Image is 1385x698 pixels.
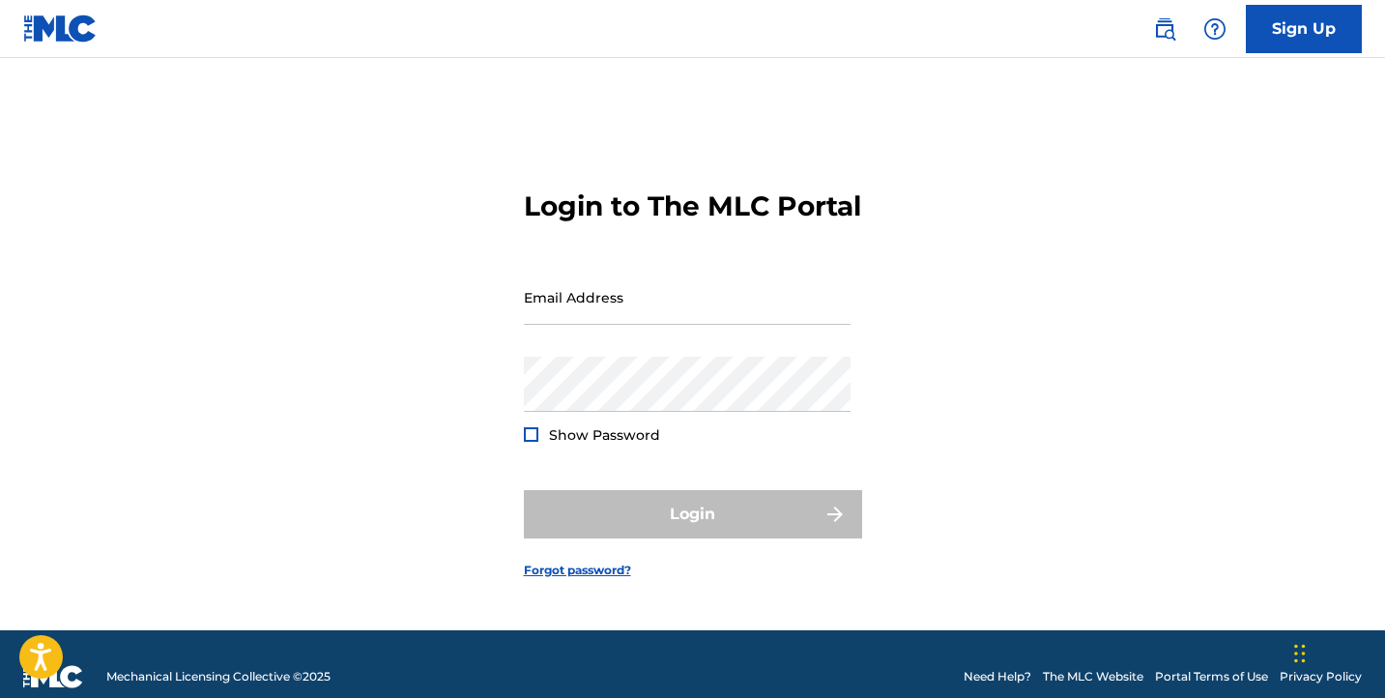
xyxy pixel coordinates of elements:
span: Show Password [549,426,660,444]
a: Sign Up [1246,5,1362,53]
a: Need Help? [964,668,1031,685]
div: Drag [1294,625,1306,683]
a: Privacy Policy [1280,668,1362,685]
h3: Login to The MLC Portal [524,189,861,223]
img: MLC Logo [23,15,98,43]
span: Mechanical Licensing Collective © 2025 [106,668,331,685]
a: Forgot password? [524,562,631,579]
a: Portal Terms of Use [1155,668,1268,685]
div: Help [1196,10,1234,48]
img: search [1153,17,1176,41]
a: The MLC Website [1043,668,1143,685]
iframe: Chat Widget [1288,605,1385,698]
img: logo [23,665,83,688]
img: help [1203,17,1226,41]
a: Public Search [1145,10,1184,48]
